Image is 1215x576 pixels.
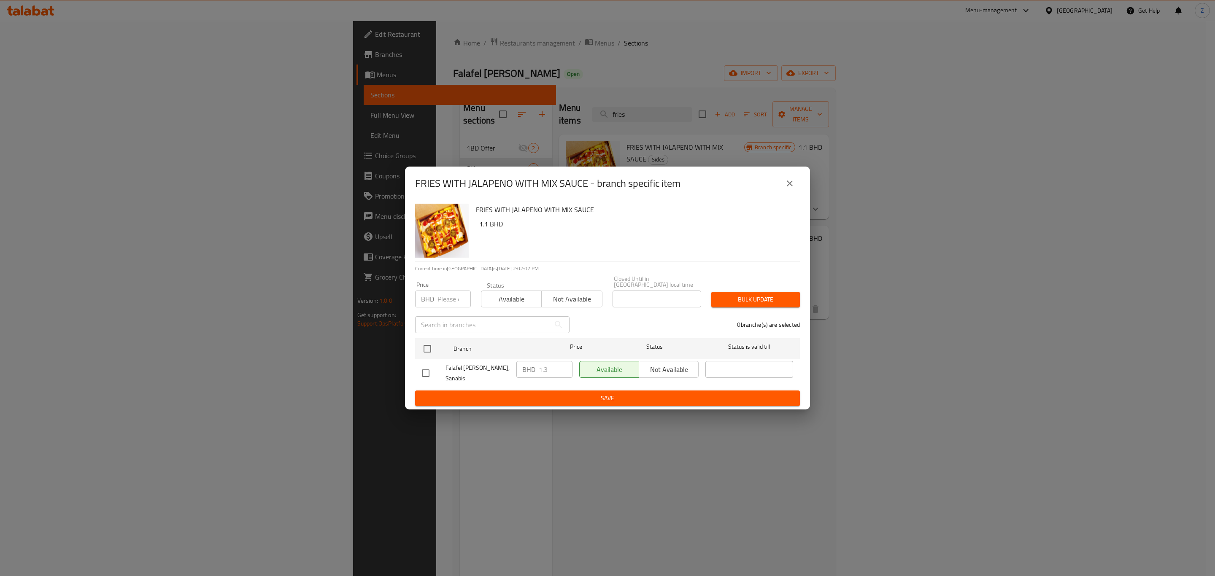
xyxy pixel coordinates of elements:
[780,173,800,194] button: close
[711,292,800,307] button: Bulk update
[548,342,604,352] span: Price
[437,291,471,307] input: Please enter price
[422,393,793,404] span: Save
[415,390,800,406] button: Save
[737,320,800,329] p: 0 branche(s) are selected
[415,204,469,258] img: FRIES WITH JALAPENO WITH MIX SAUCE
[522,364,535,374] p: BHD
[415,316,550,333] input: Search in branches
[545,293,599,305] span: Not available
[481,291,542,307] button: Available
[705,342,793,352] span: Status is valid till
[445,363,510,384] span: Falafel [PERSON_NAME], Sanabis
[454,344,541,354] span: Branch
[476,204,793,215] h6: FRIES WITH JALAPENO WITH MIX SAUCE
[485,293,538,305] span: Available
[415,177,680,190] h2: FRIES WITH JALAPENO WITH MIX SAUCE - branch specific item
[539,361,572,378] input: Please enter price
[415,265,800,272] p: Current time in [GEOGRAPHIC_DATA] is [DATE] 2:02:07 PM
[718,294,793,305] span: Bulk update
[421,294,434,304] p: BHD
[541,291,602,307] button: Not available
[611,342,699,352] span: Status
[479,218,793,230] h6: 1.1 BHD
